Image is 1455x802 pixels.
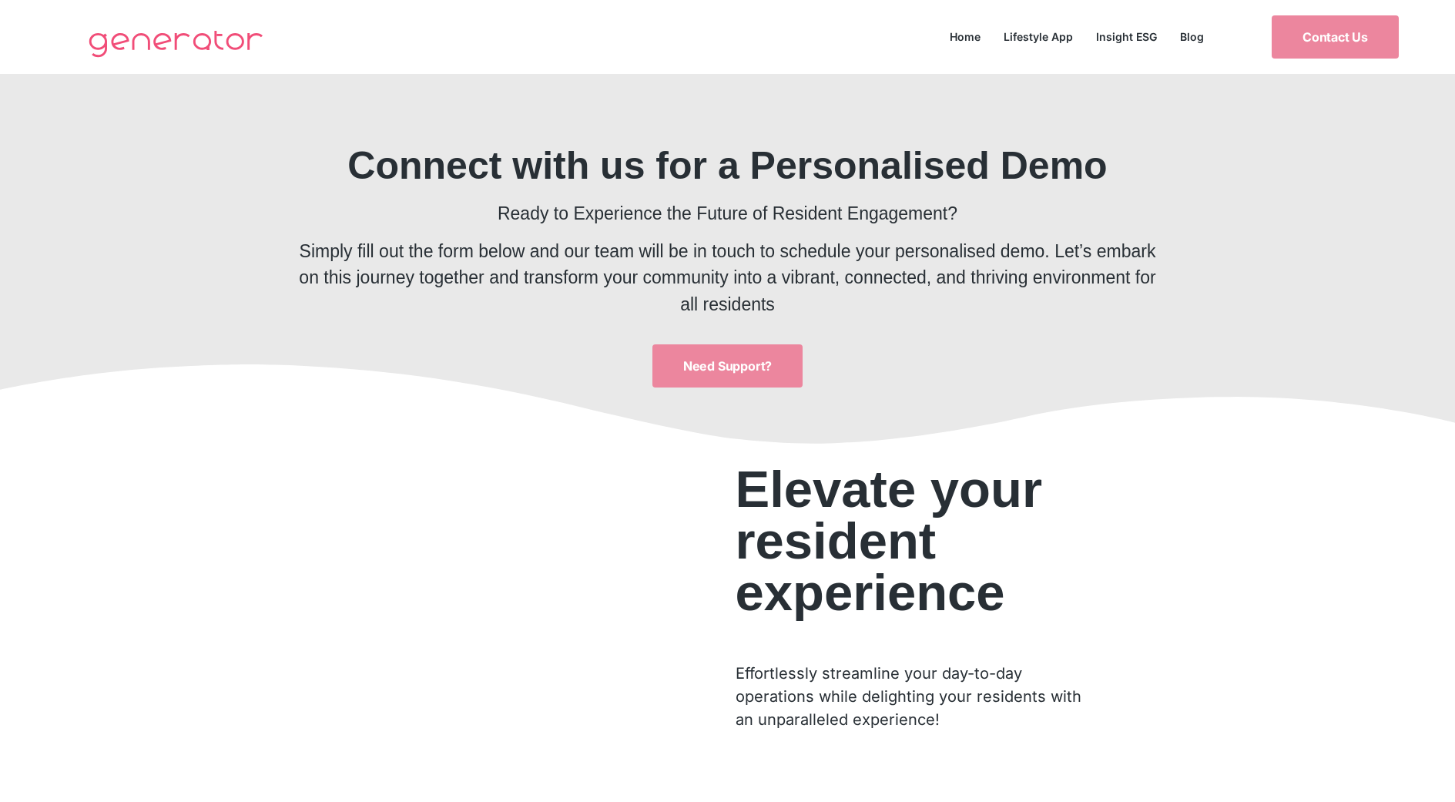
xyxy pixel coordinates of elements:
h2: Elevate your resident experience [736,463,1082,618]
a: Blog [1168,26,1215,47]
span: Contact Us [1302,31,1368,43]
p: Effortlessly streamline your day-to-day operations while delighting your residents with an unpara... [736,662,1082,731]
p: Ready to Experience the Future of Resident Engagement? [289,200,1167,227]
p: Simply fill out the form below and our team will be in touch to schedule your personalised demo. ... [289,238,1167,318]
a: Lifestyle App [992,26,1085,47]
a: Need Support? [652,344,803,388]
span: Need Support? [683,360,772,372]
a: Insight ESG [1085,26,1168,47]
a: Home [938,26,992,47]
nav: Menu [938,26,1215,47]
a: Contact Us [1272,15,1399,59]
h1: Connect with us for a Personalised Demo [289,146,1167,185]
